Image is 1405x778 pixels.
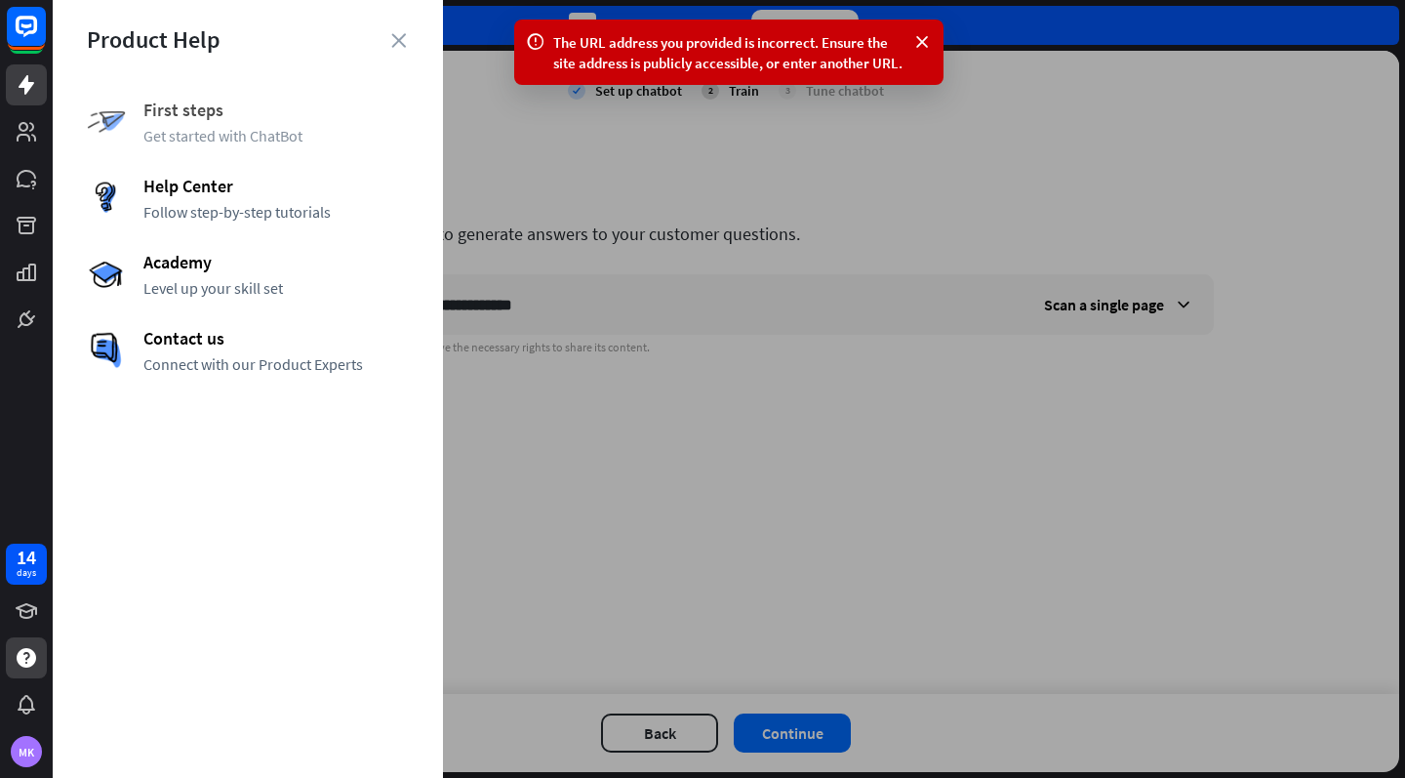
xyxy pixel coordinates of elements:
div: 14 [17,549,36,566]
span: Get started with ChatBot [143,126,409,145]
span: Connect with our Product Experts [143,354,409,374]
span: Follow step-by-step tutorials [143,202,409,222]
button: Open LiveChat chat widget [16,8,74,66]
a: 14 days [6,544,47,585]
span: Contact us [143,327,409,349]
span: Academy [143,251,409,273]
div: The URL address you provided is incorrect. Ensure the site address is publicly accessible, or ent... [553,32,904,73]
i: close [391,33,406,48]
span: Level up your skill set [143,278,409,298]
span: Help Center [143,175,409,197]
div: MK [11,736,42,767]
div: Product Help [87,24,409,55]
div: days [17,566,36,580]
span: First steps [143,99,409,121]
